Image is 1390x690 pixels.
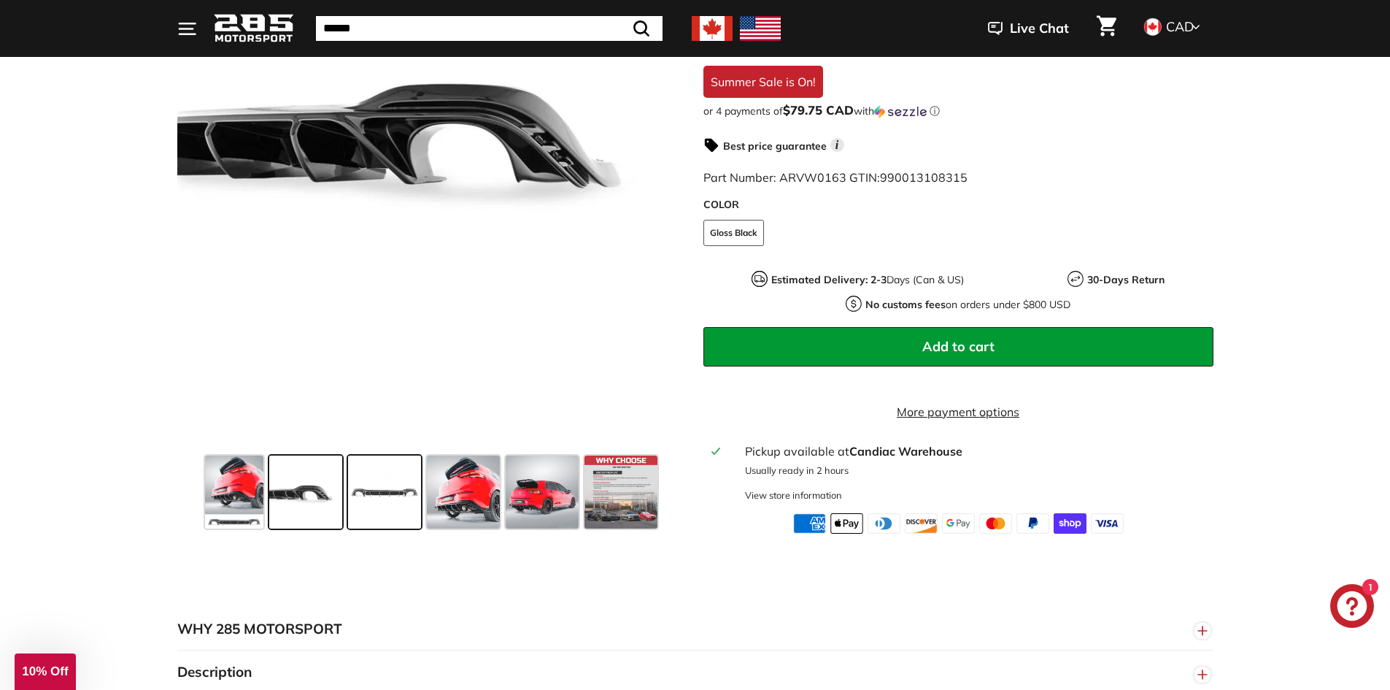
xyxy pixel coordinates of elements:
[1016,513,1049,534] img: paypal
[1010,19,1069,38] span: Live Chat
[874,105,927,118] img: Sezzle
[703,170,968,185] span: Part Number: ARVW0163 GTIN:
[15,653,76,690] div: 10% Off
[703,66,823,98] div: Summer Sale is On!
[1054,513,1086,534] img: shopify_pay
[969,10,1088,47] button: Live Chat
[830,513,863,534] img: apple_pay
[214,12,294,46] img: Logo_285_Motorsport_areodynamics_components
[979,513,1012,534] img: master
[745,464,1204,478] p: Usually ready in 2 hours
[745,442,1204,460] div: Pickup available at
[703,327,1213,367] button: Add to cart
[880,170,968,185] span: 990013108315
[703,197,1213,212] label: COLOR
[865,297,1070,313] p: on orders under $800 USD
[793,513,826,534] img: american_express
[22,664,68,678] span: 10% Off
[703,403,1213,421] a: More payment options
[771,273,887,286] strong: Estimated Delivery: 2-3
[942,513,975,534] img: google_pay
[177,607,1213,651] button: WHY 285 MOTORSPORT
[905,513,938,534] img: discover
[1166,18,1194,35] span: CAD
[703,104,1213,118] div: or 4 payments of with
[1087,273,1165,286] strong: 30-Days Return
[868,513,900,534] img: diners_club
[1088,4,1125,53] a: Cart
[703,104,1213,118] div: or 4 payments of$79.75 CADwithSezzle Click to learn more about Sezzle
[865,298,946,311] strong: No customs fees
[771,272,964,288] p: Days (Can & US)
[1326,584,1378,632] inbox-online-store-chat: Shopify online store chat
[1091,513,1124,534] img: visa
[830,138,844,152] span: i
[783,102,854,118] span: $79.75 CAD
[745,488,842,502] div: View store information
[849,444,962,459] strong: Candiac Warehouse
[922,338,995,355] span: Add to cart
[316,16,663,41] input: Search
[723,139,827,153] strong: Best price guarantee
